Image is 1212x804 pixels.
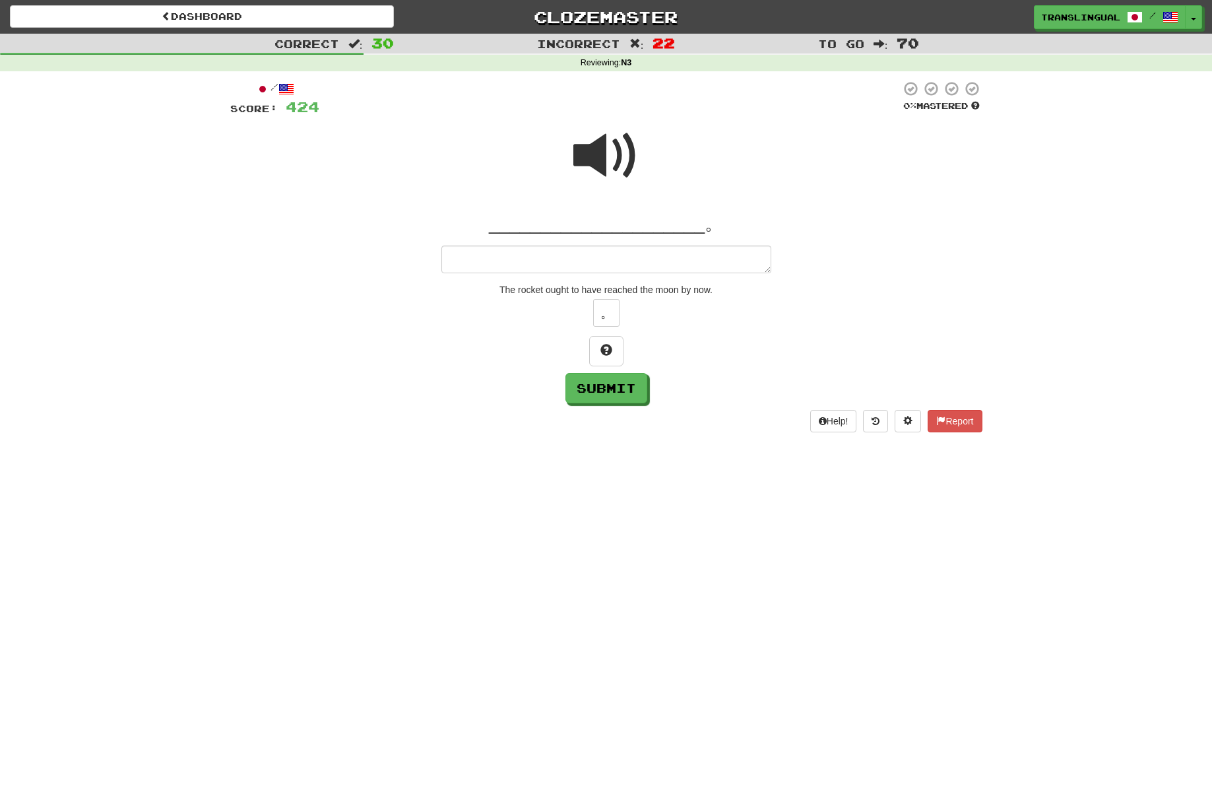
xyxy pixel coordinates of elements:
span: / [1149,11,1156,20]
span: To go [818,37,864,50]
button: Help! [810,410,857,432]
button: Hint! [589,336,623,366]
div: Mastered [901,100,982,112]
div: _____________________。 [230,212,982,236]
span: Translingual [1041,11,1120,23]
button: Submit [565,373,647,403]
span: 70 [897,35,919,51]
span: : [629,38,644,50]
a: Dashboard [10,5,394,28]
strong: N3 [621,58,631,67]
span: 30 [371,35,394,51]
button: Report [928,410,982,432]
span: : [348,38,363,50]
div: / [230,81,319,97]
a: Translingual / [1034,5,1186,29]
span: : [874,38,888,50]
a: Clozemaster [414,5,798,28]
button: 。 [593,299,620,327]
span: Incorrect [537,37,620,50]
span: 0 % [903,100,916,111]
span: 424 [286,98,319,115]
span: 22 [653,35,675,51]
span: Correct [274,37,339,50]
div: The rocket ought to have reached the moon by now. [230,283,982,296]
button: Round history (alt+y) [863,410,888,432]
span: Score: [230,103,278,114]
